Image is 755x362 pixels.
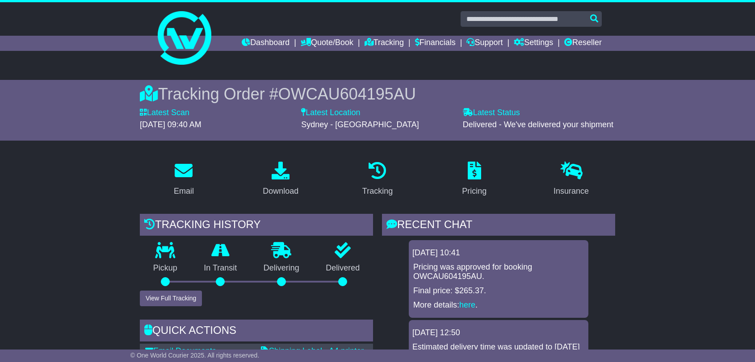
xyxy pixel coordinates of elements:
a: here [459,300,475,309]
div: Tracking Order # [140,84,615,104]
p: More details: . [413,300,584,310]
div: Download [263,185,298,197]
a: Email [168,158,200,200]
span: © One World Courier 2025. All rights reserved. [130,352,260,359]
a: Insurance [548,158,595,200]
span: Delivered - We've delivered your shipment [463,120,613,129]
a: Quote/Book [301,36,353,51]
div: [DATE] 10:41 [412,248,585,258]
p: Pickup [140,263,191,273]
div: Email [174,185,194,197]
a: Shipping Label - A4 printer [261,346,364,355]
a: Tracking [357,158,398,200]
p: Pricing was approved for booking OWCAU604195AU. [413,262,584,282]
span: Sydney - [GEOGRAPHIC_DATA] [301,120,419,129]
a: Dashboard [242,36,289,51]
div: Tracking history [140,214,373,238]
label: Latest Location [301,108,360,118]
a: Financials [415,36,456,51]
div: [DATE] 12:50 [412,328,585,338]
label: Latest Status [463,108,520,118]
p: Final price: $265.37. [413,286,584,296]
a: Pricing [456,158,492,200]
div: Insurance [554,185,589,197]
p: In Transit [191,263,251,273]
div: Quick Actions [140,320,373,344]
a: Email Documents [145,346,216,355]
p: Delivered [313,263,373,273]
div: Tracking [362,185,393,197]
a: Download [257,158,304,200]
a: Settings [514,36,553,51]
div: RECENT CHAT [382,214,615,238]
a: Support [466,36,503,51]
span: [DATE] 09:40 AM [140,120,201,129]
button: View Full Tracking [140,291,202,306]
a: Tracking [365,36,404,51]
div: Pricing [462,185,487,197]
label: Latest Scan [140,108,189,118]
a: Reseller [564,36,602,51]
span: OWCAU604195AU [278,85,416,103]
p: Delivering [250,263,313,273]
